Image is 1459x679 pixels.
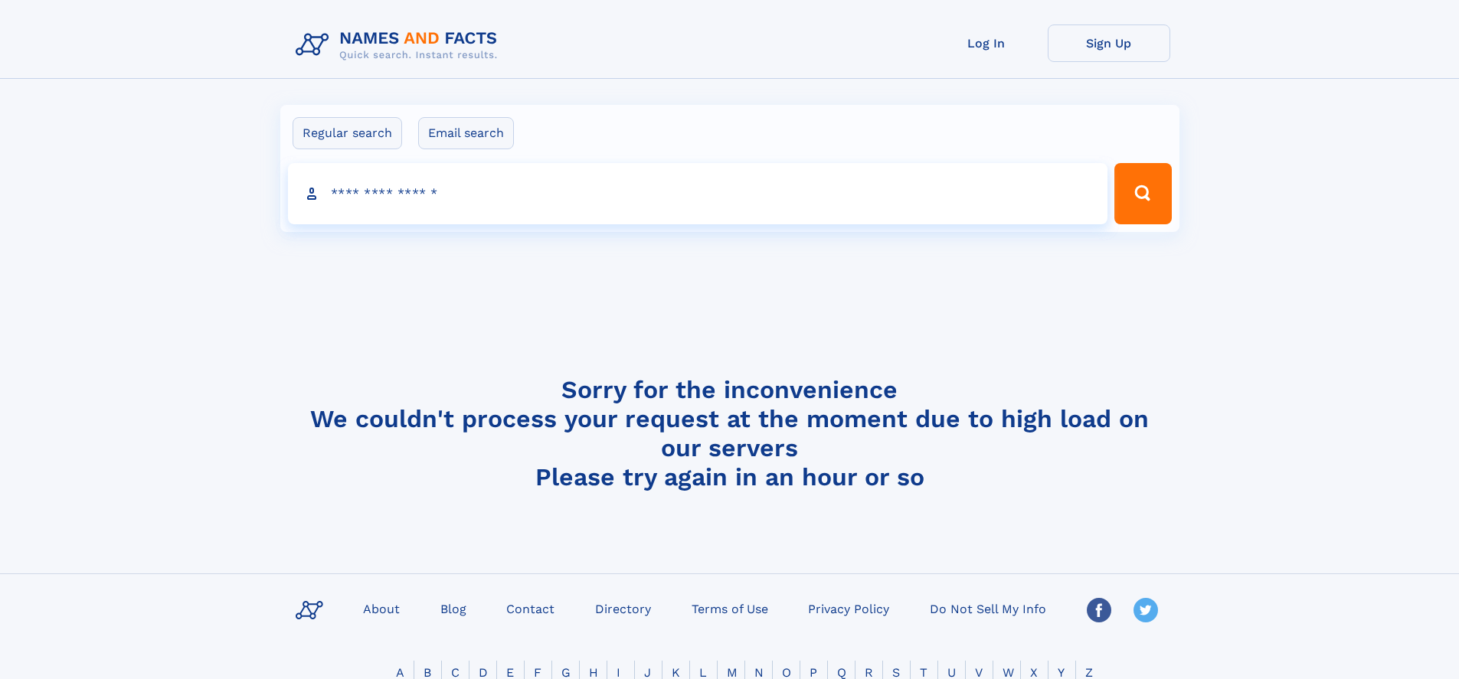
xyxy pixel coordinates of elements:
input: search input [288,163,1108,224]
a: Log In [925,24,1048,62]
a: Sign Up [1048,24,1170,62]
img: Facebook [1087,598,1111,622]
img: Twitter [1134,598,1158,622]
a: Blog [434,597,473,619]
a: Terms of Use [685,597,774,619]
a: Do Not Sell My Info [924,597,1052,619]
a: Privacy Policy [802,597,895,619]
a: Contact [500,597,561,619]
label: Regular search [293,117,402,149]
h4: Sorry for the inconvenience We couldn't process your request at the moment due to high load on ou... [290,375,1170,491]
a: About [357,597,406,619]
label: Email search [418,117,514,149]
a: Directory [589,597,657,619]
button: Search Button [1114,163,1171,224]
img: Logo Names and Facts [290,24,510,66]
